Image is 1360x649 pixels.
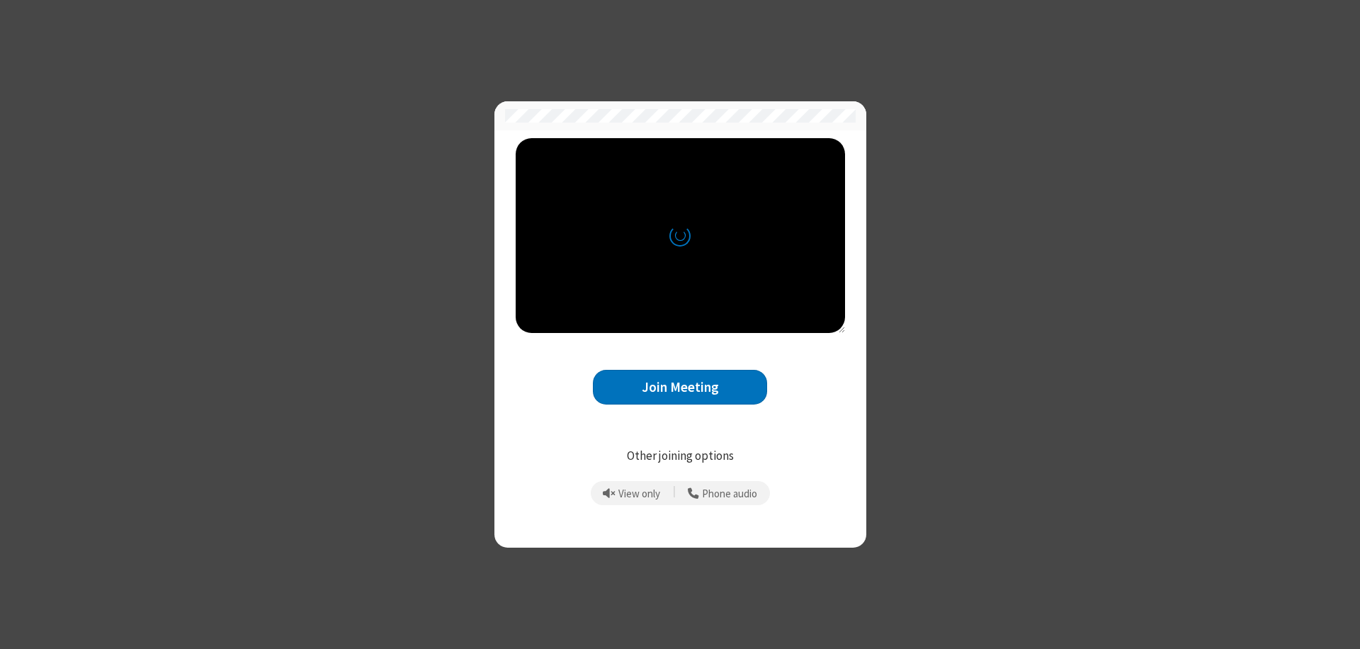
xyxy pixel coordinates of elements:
button: Use your phone for mic and speaker while you view the meeting on this device. [683,481,763,505]
button: Join Meeting [593,370,767,405]
span: View only [618,488,660,500]
span: | [673,483,676,503]
span: Phone audio [702,488,757,500]
button: Prevent echo when there is already an active mic and speaker in the room. [598,481,666,505]
p: Other joining options [516,447,845,465]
